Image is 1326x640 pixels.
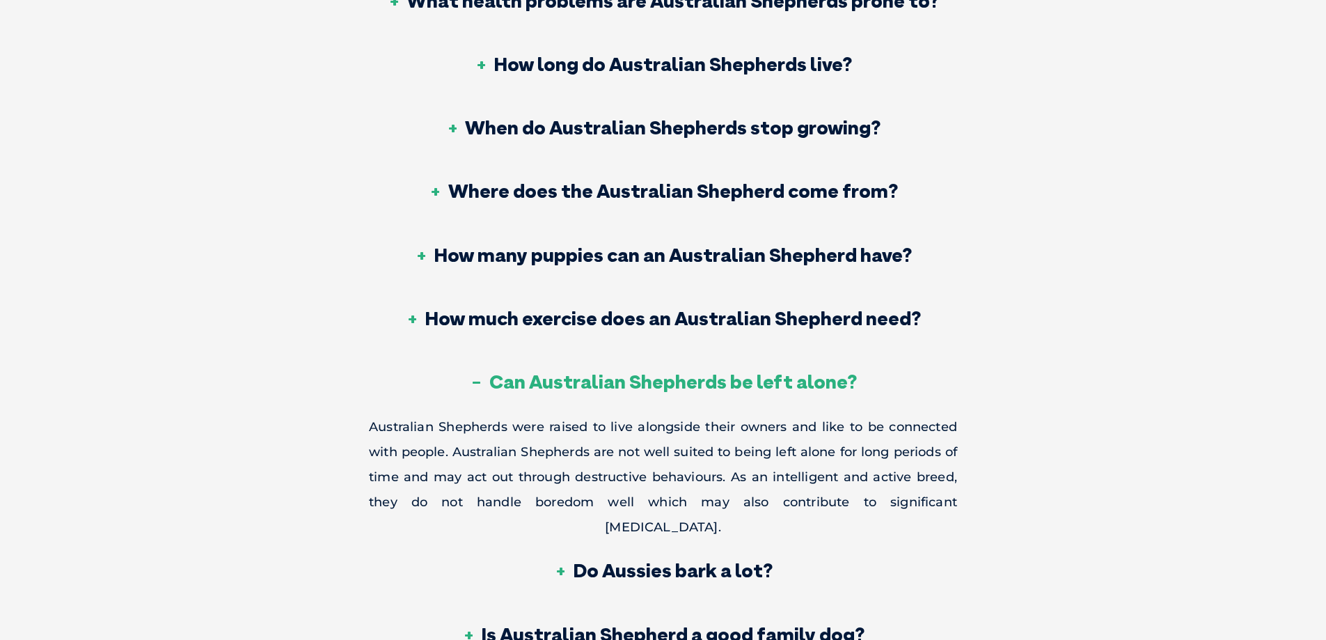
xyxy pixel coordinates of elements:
[369,414,957,540] p: Australian Shepherds were raised to live alongside their owners and like to be connected with peo...
[470,372,857,391] h3: Can Australian Shepherds be left alone?
[445,118,881,137] h3: When do Australian Shepherds stop growing?
[553,561,773,580] h3: Do Aussies bark a lot?
[414,245,912,265] h3: How many puppies can an Australian Shepherd have?
[405,309,921,328] h3: How much exercise does an Australian Shepherd need?
[474,54,852,74] h3: How long do Australian Shepherds live?
[429,181,898,201] h3: Where does the Australian Shepherd come from?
